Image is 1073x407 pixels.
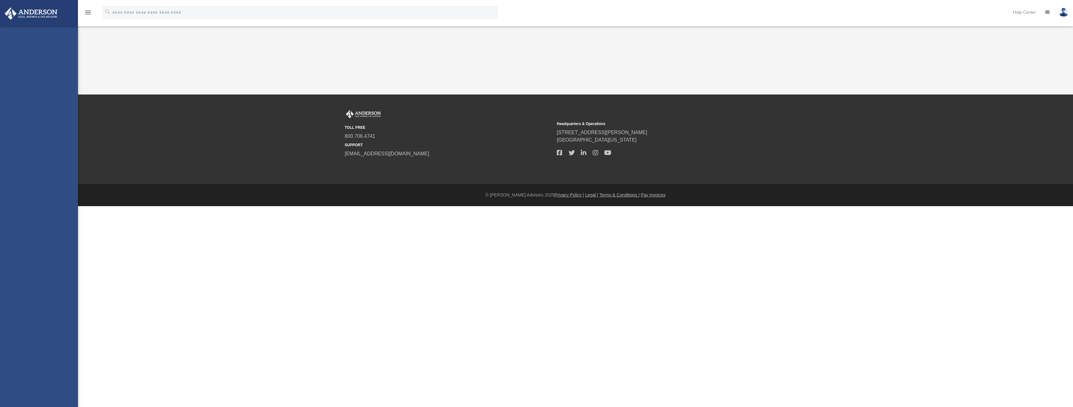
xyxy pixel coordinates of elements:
a: [EMAIL_ADDRESS][DOMAIN_NAME] [345,151,429,156]
a: Privacy Policy | [555,192,584,197]
a: Terms & Conditions | [600,192,640,197]
a: [GEOGRAPHIC_DATA][US_STATE] [557,137,637,143]
img: User Pic [1059,8,1068,17]
i: search [104,8,111,15]
small: TOLL FREE [345,125,552,130]
a: menu [84,12,92,16]
div: © [PERSON_NAME] Advisors 2025 [78,192,1073,198]
a: [STREET_ADDRESS][PERSON_NAME] [557,130,647,135]
a: Pay Invoices [641,192,665,197]
a: Legal | [585,192,598,197]
small: SUPPORT [345,142,552,148]
a: 800.706.4741 [345,133,375,139]
small: Headquarters & Operations [557,121,765,127]
i: menu [84,9,92,16]
img: Anderson Advisors Platinum Portal [345,110,382,118]
img: Anderson Advisors Platinum Portal [3,7,59,20]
